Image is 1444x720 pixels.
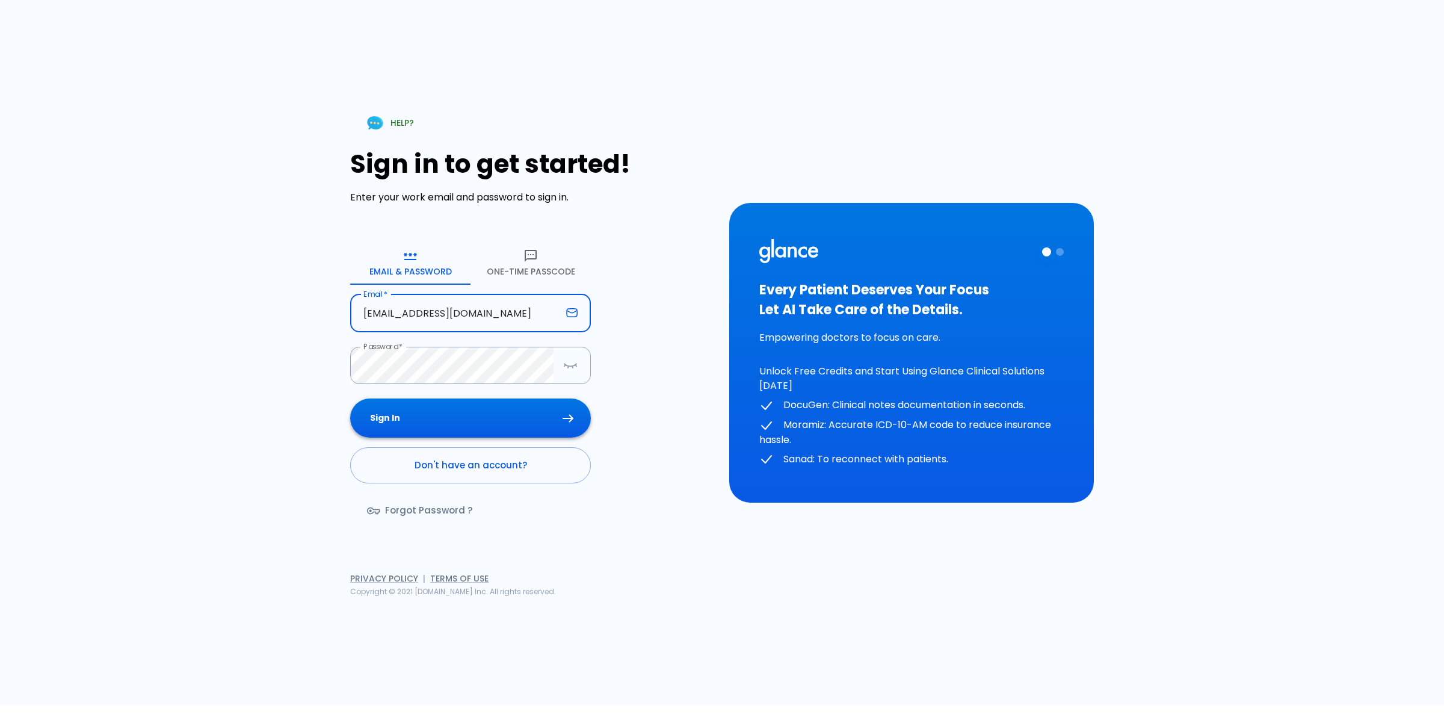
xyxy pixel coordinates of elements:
img: Chat Support [365,113,386,134]
p: Enter your work email and password to sign in. [350,190,715,205]
button: Email & Password [350,241,471,285]
a: HELP? [350,108,428,138]
span: | [423,573,425,585]
a: Privacy Policy [350,573,418,585]
p: DocuGen: Clinical notes documentation in seconds. [759,398,1064,413]
h1: Sign in to get started! [350,149,715,179]
span: Copyright © 2021 [DOMAIN_NAME] Inc. All rights reserved. [350,586,556,597]
button: One-Time Passcode [471,241,591,285]
p: Empowering doctors to focus on care. [759,331,1064,345]
p: Moramiz: Accurate ICD-10-AM code to reduce insurance hassle. [759,418,1064,447]
button: Sign In [350,399,591,438]
p: Sanad: To reconnect with patients. [759,452,1064,467]
a: Terms of Use [430,573,489,585]
h3: Every Patient Deserves Your Focus Let AI Take Care of the Details. [759,280,1064,320]
input: dr.ahmed@clinic.com [350,294,561,332]
a: Don't have an account? [350,447,591,483]
a: Forgot Password ? [350,493,492,528]
p: Unlock Free Credits and Start Using Glance Clinical Solutions [DATE] [759,364,1064,393]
